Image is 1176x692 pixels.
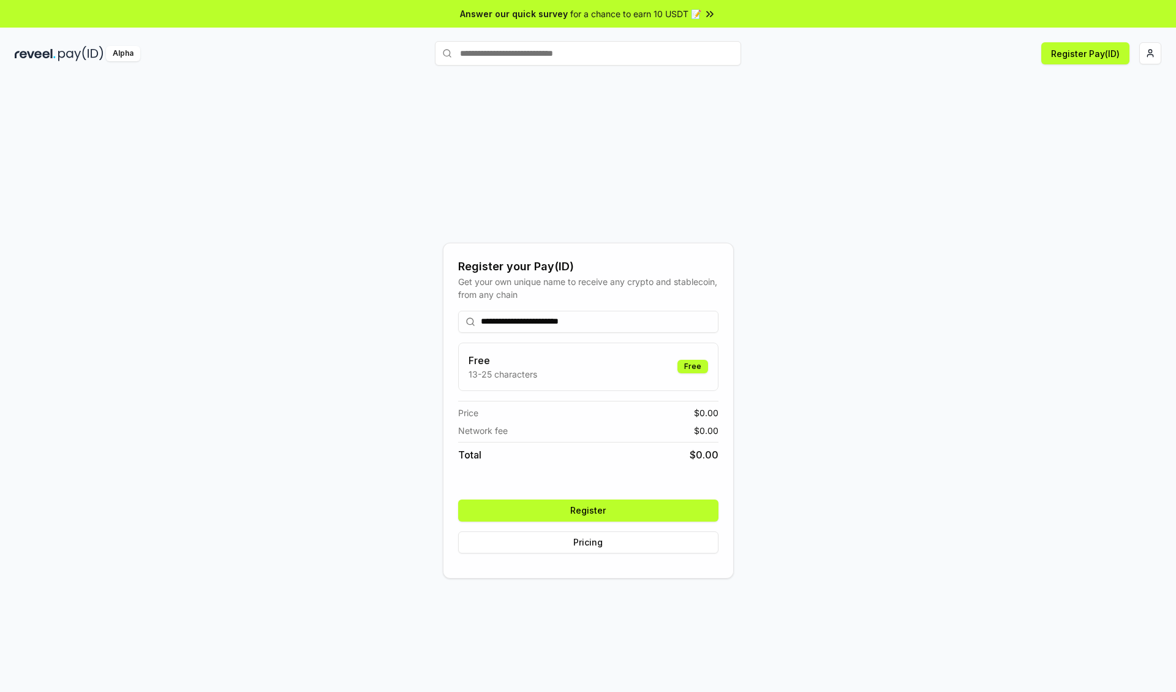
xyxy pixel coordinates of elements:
[15,46,56,61] img: reveel_dark
[458,447,481,462] span: Total
[460,7,568,20] span: Answer our quick survey
[106,46,140,61] div: Alpha
[690,447,718,462] span: $ 0.00
[469,368,537,381] p: 13-25 characters
[458,258,718,275] div: Register your Pay(ID)
[694,406,718,419] span: $ 0.00
[677,360,708,373] div: Free
[469,353,537,368] h3: Free
[458,424,508,437] span: Network fee
[458,531,718,553] button: Pricing
[58,46,104,61] img: pay_id
[694,424,718,437] span: $ 0.00
[570,7,701,20] span: for a chance to earn 10 USDT 📝
[458,500,718,522] button: Register
[458,275,718,301] div: Get your own unique name to receive any crypto and stablecoin, from any chain
[458,406,478,419] span: Price
[1041,42,1129,64] button: Register Pay(ID)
